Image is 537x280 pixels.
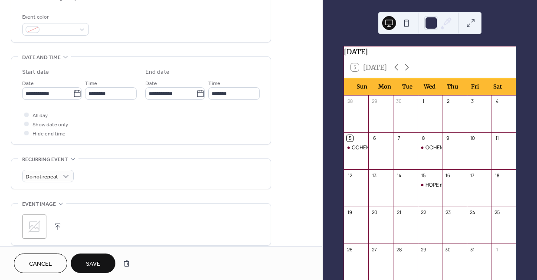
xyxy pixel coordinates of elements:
[344,144,369,152] div: OCHEM meeting
[85,79,97,88] span: Time
[208,79,220,88] span: Time
[347,246,353,253] div: 26
[14,254,67,273] button: Cancel
[22,155,68,164] span: Recurring event
[22,214,46,239] div: ;
[445,246,451,253] div: 30
[33,120,68,129] span: Show date only
[22,200,56,209] span: Event image
[71,254,115,273] button: Save
[494,98,500,105] div: 4
[371,209,377,216] div: 20
[469,98,476,105] div: 3
[419,78,441,96] div: Wed
[371,172,377,178] div: 13
[344,46,516,57] div: [DATE]
[396,135,402,142] div: 7
[396,209,402,216] div: 21
[396,246,402,253] div: 28
[486,78,509,96] div: Sat
[494,135,500,142] div: 11
[464,78,486,96] div: Fri
[26,172,58,182] span: Do not repeat
[420,135,427,142] div: 8
[441,78,464,96] div: Thu
[420,172,427,178] div: 15
[396,78,419,96] div: Tue
[347,209,353,216] div: 19
[426,144,465,152] div: OCHEM meeting
[347,135,353,142] div: 5
[371,246,377,253] div: 27
[22,53,61,62] span: Date and time
[352,144,391,152] div: OCHEM meeting
[22,79,34,88] span: Date
[347,98,353,105] div: 28
[469,135,476,142] div: 10
[420,209,427,216] div: 22
[396,172,402,178] div: 14
[347,172,353,178] div: 12
[445,172,451,178] div: 16
[86,260,100,269] span: Save
[494,172,500,178] div: 18
[469,209,476,216] div: 24
[494,246,500,253] div: 1
[418,181,442,189] div: HOPE meeting
[22,68,49,77] div: Start date
[418,144,442,152] div: OCHEM meeting
[371,135,377,142] div: 6
[373,78,396,96] div: Mon
[445,209,451,216] div: 23
[445,135,451,142] div: 9
[29,260,52,269] span: Cancel
[469,246,476,253] div: 31
[426,181,460,189] div: HOPE meeting
[22,13,87,22] div: Event color
[145,79,157,88] span: Date
[351,78,373,96] div: Sun
[469,172,476,178] div: 17
[371,98,377,105] div: 29
[420,98,427,105] div: 1
[420,246,427,253] div: 29
[494,209,500,216] div: 25
[33,111,48,120] span: All day
[145,68,170,77] div: End date
[396,98,402,105] div: 30
[33,129,65,138] span: Hide end time
[445,98,451,105] div: 2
